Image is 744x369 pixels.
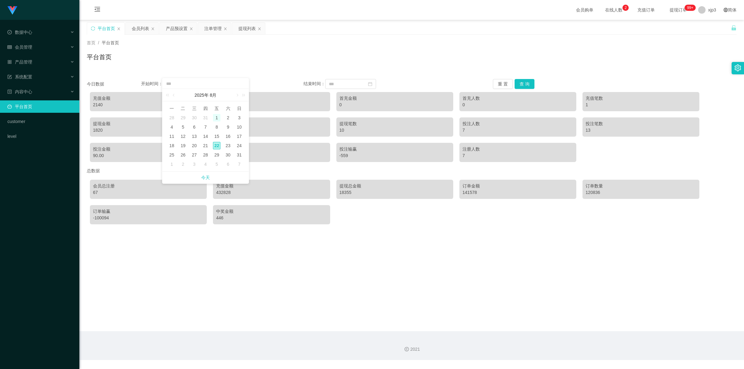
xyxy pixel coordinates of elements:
div: 产品预设置 [166,23,188,34]
div: 5 [179,123,187,131]
i: 图标: close [224,27,227,31]
div: 订单输赢 [93,208,204,215]
a: 上一年 (Control键加左方向键) [165,89,173,101]
div: 13 [191,133,198,140]
div: 注册人数 [463,146,573,152]
i: 图标: global [724,8,728,12]
div: 18355 [339,189,450,196]
a: level [7,130,74,143]
i: 图标: unlock [731,25,737,31]
td: 2025年8月21日 [200,141,211,150]
sup: 2 [622,5,629,11]
div: 27 [191,151,198,159]
i: 图标: form [7,75,12,79]
span: 二 [177,106,188,111]
td: 2025年8月19日 [177,141,188,150]
span: 一 [166,106,177,111]
td: 2025年7月29日 [177,113,188,122]
span: 提现订单 [666,8,690,12]
td: 2025年8月1日 [211,113,222,122]
div: -559 [339,152,450,159]
div: 23 [224,142,232,149]
div: 投注金额 [93,146,204,152]
div: 首充金额 [339,95,450,102]
th: 周一 [166,104,177,113]
td: 2025年9月3日 [189,160,200,169]
h1: 平台首页 [87,52,112,62]
td: 2025年8月2日 [222,113,233,122]
td: 2025年8月23日 [222,141,233,150]
i: 图标: close [189,27,193,31]
th: 周四 [200,104,211,113]
div: 1 [168,160,175,168]
i: 图标: table [7,45,12,49]
div: 充值人数 [216,95,327,102]
div: 25 [168,151,175,159]
div: 订单金额 [463,183,573,189]
span: 内容中心 [7,89,32,94]
div: 67 [93,189,204,196]
div: 0 [339,102,450,108]
td: 2025年8月4日 [166,122,177,132]
div: 投注输赢 [339,146,450,152]
div: 0 [463,102,573,108]
div: 446 [216,215,327,221]
i: 图标: setting [734,64,741,71]
div: 投注笔数 [586,121,696,127]
td: 2025年8月28日 [200,150,211,160]
div: 3 [191,160,198,168]
i: 图标: appstore-o [7,60,12,64]
div: 31 [236,151,243,159]
span: 结束时间： [303,81,325,86]
i: 图标: copyright [405,347,409,351]
div: 14 [202,133,209,140]
div: 30 [191,114,198,121]
a: 下个月 (翻页下键) [234,89,240,101]
td: 2025年7月28日 [166,113,177,122]
div: 29 [213,151,220,159]
td: 2025年9月6日 [222,160,233,169]
td: 2025年8月20日 [189,141,200,150]
div: 20 [191,142,198,149]
div: 10 [339,127,450,134]
div: 120836 [586,189,696,196]
button: 查 询 [515,79,534,89]
span: 充值订单 [634,8,658,12]
div: 提现列表 [238,23,256,34]
td: 2025年8月7日 [200,122,211,132]
div: 18 [168,142,175,149]
td: 2025年7月31日 [200,113,211,122]
a: customer [7,115,74,128]
td: 2025年8月18日 [166,141,177,150]
span: 四 [200,106,211,111]
div: 提现金额 [93,121,204,127]
div: 提现总金额 [339,183,450,189]
div: 8 [213,123,220,131]
span: 会员管理 [7,45,32,50]
img: logo.9652507e.png [7,6,17,15]
div: 首充人数 [463,95,573,102]
div: 今日数据 [87,81,141,87]
th: 周日 [234,104,245,113]
p: 2 [625,5,627,11]
td: 2025年9月4日 [200,160,211,169]
div: 4 [202,160,209,168]
i: 图标: close [151,27,155,31]
div: 19 [179,142,187,149]
a: 8月 [209,89,217,101]
div: 7 [463,127,573,134]
i: 图标: close [258,27,261,31]
div: 充值金额 [93,95,204,102]
div: 17 [236,133,243,140]
div: 24 [236,142,243,149]
div: 6 [224,160,232,168]
div: 2021 [84,346,739,353]
i: 图标: sync [91,26,95,31]
td: 2025年9月2日 [177,160,188,169]
div: 12 [179,133,187,140]
div: 会员列表 [132,23,149,34]
div: 90.00 [93,152,204,159]
i: 图标: profile [7,90,12,94]
a: 今天 [201,172,210,183]
td: 2025年9月1日 [166,160,177,169]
